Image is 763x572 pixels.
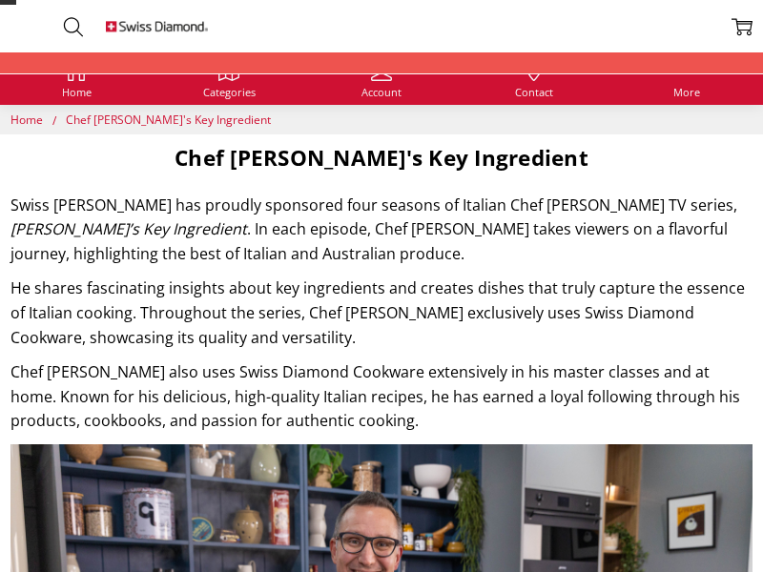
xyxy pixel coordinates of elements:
a: Home [10,112,46,128]
span: Chef [PERSON_NAME] also uses Swiss Diamond Cookware extensively in his master classes and at home... [10,361,740,431]
img: Free Shipping On Every Order [106,6,209,47]
span: More [673,87,700,97]
span: Swiss [PERSON_NAME] has proudly sponsored four seasons of Italian Chef [PERSON_NAME] TV series, .... [10,194,737,264]
span: Home [10,112,43,128]
em: [PERSON_NAME]’s Key Ingredient [10,218,247,239]
span: Categories [203,87,256,97]
span: He shares fascinating insights about key ingredients and creates dishes that truly capture the es... [10,277,745,347]
a: Chef [PERSON_NAME]'s Key Ingredient [66,112,271,128]
span: Home [62,87,92,97]
a: Home [62,60,92,97]
span: Contact [515,87,553,97]
h1: Chef [PERSON_NAME]'s Key Ingredient [10,145,753,172]
span: Account [361,87,402,97]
